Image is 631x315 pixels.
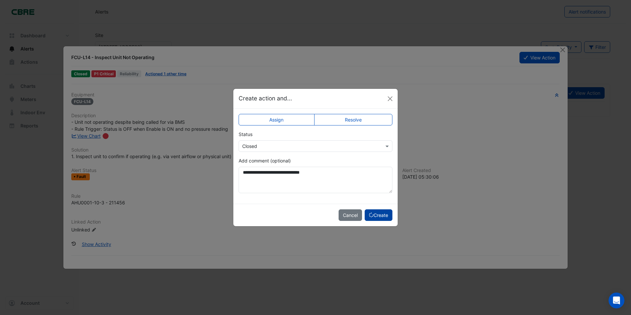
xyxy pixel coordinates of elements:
[385,94,395,104] button: Close
[339,209,362,221] button: Cancel
[239,114,315,125] label: Assign
[239,94,292,103] h5: Create action and...
[365,209,392,221] button: Create
[609,293,624,308] div: Open Intercom Messenger
[239,157,291,164] label: Add comment (optional)
[239,131,252,138] label: Status
[314,114,393,125] label: Resolve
